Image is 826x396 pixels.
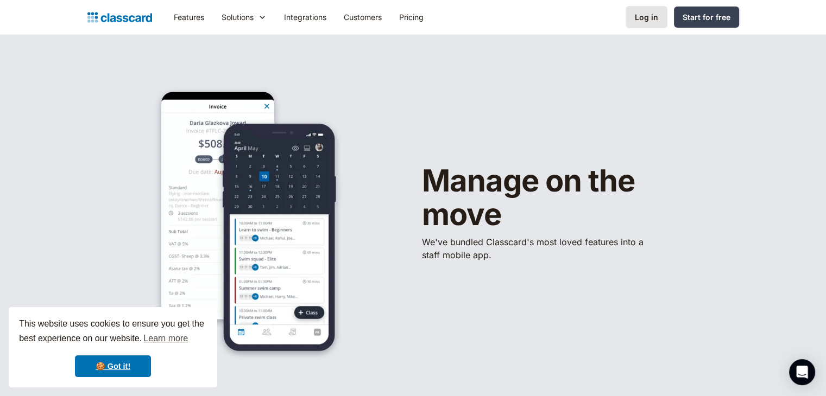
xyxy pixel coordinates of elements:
[213,5,275,29] div: Solutions
[674,7,739,28] a: Start for free
[335,5,390,29] a: Customers
[275,5,335,29] a: Integrations
[9,307,217,387] div: cookieconsent
[422,235,650,261] p: We've bundled ​Classcard's most loved features into a staff mobile app.
[75,355,151,377] a: dismiss cookie message
[683,11,730,23] div: Start for free
[422,164,704,231] h1: Manage on the move
[390,5,432,29] a: Pricing
[789,359,815,385] div: Open Intercom Messenger
[222,11,254,23] div: Solutions
[19,317,207,347] span: This website uses cookies to ensure you get the best experience on our website.
[626,6,667,28] a: Log in
[635,11,658,23] div: Log in
[142,330,190,347] a: learn more about cookies
[165,5,213,29] a: Features
[87,10,152,25] a: Logo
